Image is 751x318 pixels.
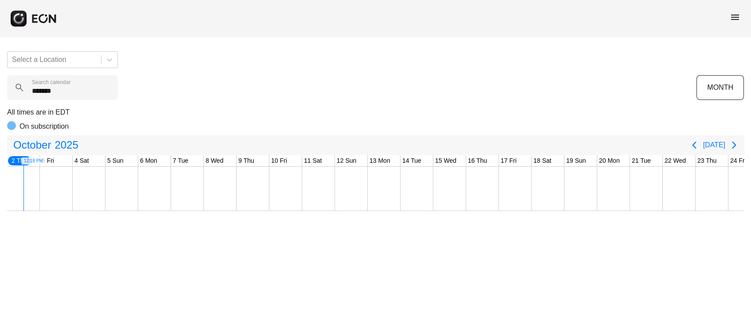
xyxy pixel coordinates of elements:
div: 13 Mon [368,155,392,166]
button: October2025 [8,136,84,154]
div: 23 Thu [696,155,718,166]
div: 18 Sat [532,155,553,166]
div: 10 Fri [269,155,289,166]
div: 7 Tue [171,155,190,166]
div: 2 Thu [7,155,32,166]
div: 5 Sun [105,155,125,166]
div: 8 Wed [204,155,225,166]
div: 20 Mon [597,155,622,166]
div: 15 Wed [433,155,458,166]
div: 17 Fri [499,155,518,166]
div: 9 Thu [237,155,256,166]
div: 12 Sun [335,155,358,166]
div: 11 Sat [302,155,323,166]
div: 14 Tue [401,155,423,166]
button: Next page [725,136,743,154]
span: October [12,136,53,154]
button: [DATE] [703,137,725,153]
span: 2025 [53,136,80,154]
div: 6 Mon [138,155,159,166]
p: On subscription [19,121,69,132]
div: 16 Thu [466,155,489,166]
button: Previous page [685,136,703,154]
div: 24 Fri [728,155,748,166]
p: All times are in EDT [7,107,744,118]
div: 3 Fri [40,155,56,166]
div: 4 Sat [73,155,91,166]
div: 19 Sun [564,155,588,166]
div: 22 Wed [663,155,688,166]
div: 21 Tue [630,155,653,166]
span: menu [730,12,740,23]
button: MONTH [697,75,744,100]
label: Search calendar [32,79,70,86]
